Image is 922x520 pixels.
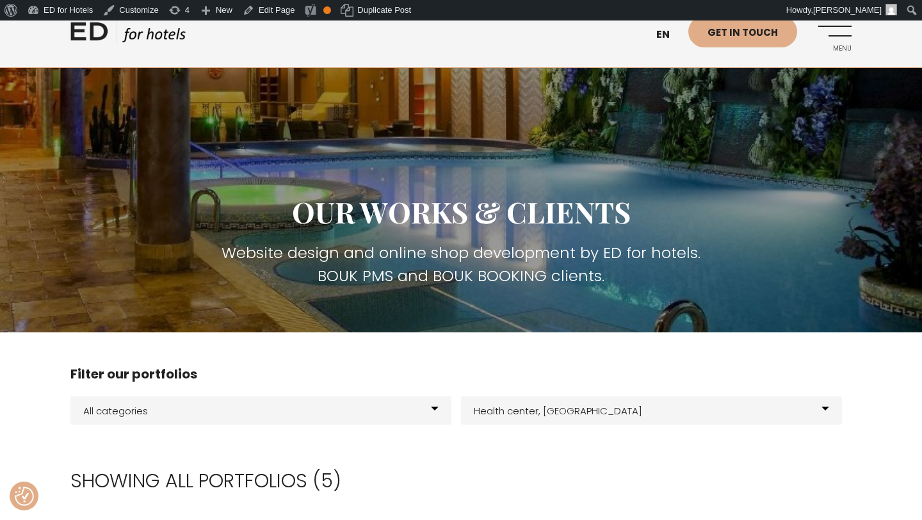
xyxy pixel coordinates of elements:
a: en [650,19,688,51]
h3: Website design and online shop development by ED for hotels. BOUK PMS and BOUK BOOKING clients. [70,241,852,288]
span: Menu [816,45,852,53]
h4: Filter our portfolios [70,364,852,384]
a: Menu [816,16,852,51]
img: Revisit consent button [15,487,34,506]
a: ED HOTELS [70,19,186,51]
span: [PERSON_NAME] [813,5,882,15]
button: Consent Preferences [15,487,34,506]
div: OK [323,6,331,14]
span: Our works & clients [292,192,631,231]
a: Get in touch [688,16,797,47]
h2: Showing all portfolios (5) [70,469,852,492]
